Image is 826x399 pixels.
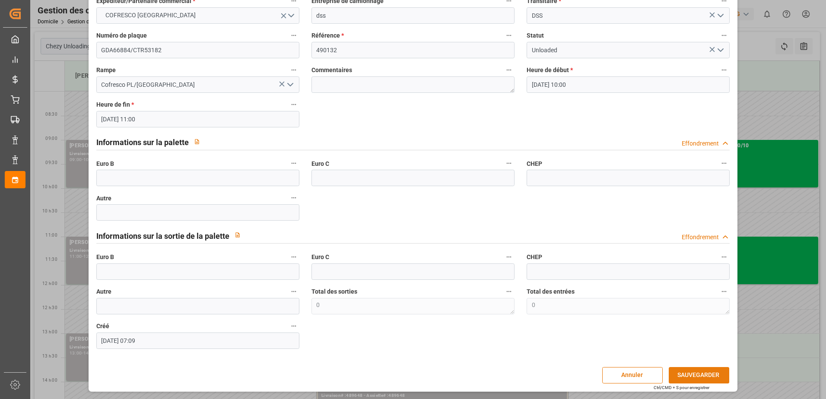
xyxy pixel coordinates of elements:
[718,251,730,263] button: CHEP
[503,64,515,76] button: Commentaires
[718,286,730,297] button: Total des entrées
[602,367,663,383] button: Annuler
[311,66,352,73] font: Commentaires
[288,99,299,110] button: Heure de fin *
[527,253,542,260] font: CHEP
[714,9,727,22] button: Ouvrir le menu
[503,158,515,169] button: Euro C
[527,66,569,73] font: Heure de début
[669,367,729,383] button: SAUVEGARDER
[527,288,575,295] font: Total des entrées
[96,195,111,202] font: Autre
[503,251,515,263] button: Euro C
[311,288,357,295] font: Total des sorties
[527,160,542,167] font: CHEP
[96,32,147,39] font: Numéro de plaque
[96,136,189,148] h2: Informations sur la palette
[96,323,109,329] font: Créé
[189,133,205,150] button: View description
[288,64,299,76] button: Rampe
[288,30,299,41] button: Numéro de plaque
[718,64,730,76] button: Heure de début *
[682,139,719,148] div: Effondrement
[96,253,114,260] font: Euro B
[714,44,727,57] button: Ouvrir le menu
[101,11,200,20] span: COFRESCO [GEOGRAPHIC_DATA]
[527,42,730,58] input: Type à rechercher/sélectionner
[682,233,719,242] div: Effondrement
[527,76,730,93] input: JJ-MM-AAAA HH :MM
[96,288,111,295] font: Autre
[96,7,299,24] button: Ouvrir le menu
[96,111,299,127] input: JJ-MM-AAAA HH :MM
[527,32,544,39] font: Statut
[96,332,299,349] input: JJ-MM-AAAA HH :MM
[229,227,246,243] button: View description
[527,298,730,314] textarea: 0
[503,30,515,41] button: Référence *
[288,286,299,297] button: Autre
[288,192,299,203] button: Autre
[718,30,730,41] button: Statut
[288,251,299,263] button: Euro B
[96,76,299,93] input: Type à rechercher/sélectionner
[311,298,515,314] textarea: 0
[654,384,709,391] div: Ctrl/CMD + S pour enregistrer
[96,160,114,167] font: Euro B
[288,320,299,332] button: Créé
[96,230,229,242] h2: Informations sur la sortie de la palette
[718,158,730,169] button: CHEP
[96,101,130,108] font: Heure de fin
[96,66,116,73] font: Rampe
[311,32,340,39] font: Référence
[283,78,296,92] button: Ouvrir le menu
[288,158,299,169] button: Euro B
[311,253,329,260] font: Euro C
[503,286,515,297] button: Total des sorties
[311,160,329,167] font: Euro C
